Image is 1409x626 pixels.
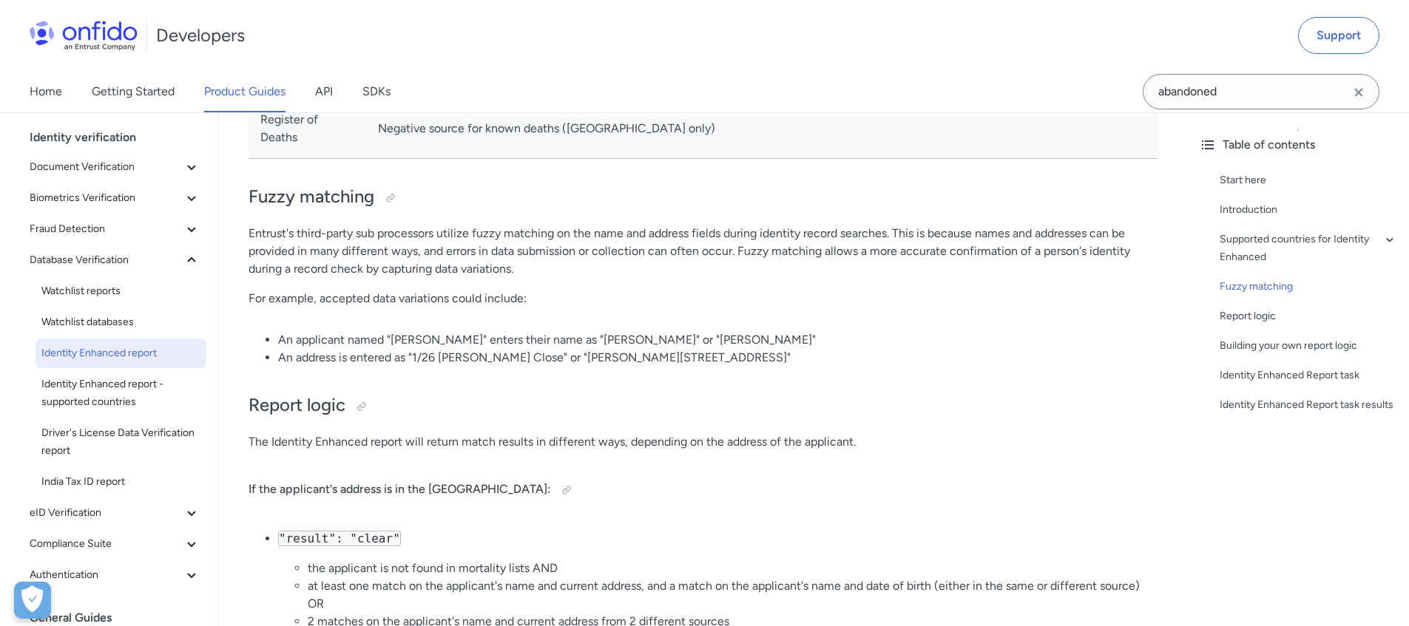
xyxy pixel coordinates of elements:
[249,478,1158,502] h4: If the applicant's address is in the [GEOGRAPHIC_DATA]:
[41,282,200,300] span: Watchlist reports
[308,577,1158,613] li: at least one match on the applicant's name and current address, and a match on the applicant's na...
[30,71,62,112] a: Home
[249,433,1158,451] p: The Identity Enhanced report will return match results in different ways, depending on the addres...
[1220,201,1397,219] a: Introduction
[30,251,183,269] span: Database Verification
[1220,278,1397,296] a: Fuzzy matching
[278,349,1158,367] li: An address is entered as "1/26 [PERSON_NAME] Close" or "[PERSON_NAME][STREET_ADDRESS]"
[249,185,1158,210] h2: Fuzzy matching
[249,99,366,159] td: Register of Deaths
[92,71,175,112] a: Getting Started
[24,245,206,275] button: Database Verification
[14,582,51,619] button: Open Preferences
[41,313,200,331] span: Watchlist databases
[30,21,138,50] img: Onfido Logo
[1220,171,1397,189] a: Start here
[1220,396,1397,414] a: Identity Enhanced Report task results
[1220,307,1397,325] a: Report logic
[30,535,183,553] span: Compliance Suite
[1298,17,1379,54] a: Support
[30,504,183,522] span: eID Verification
[308,559,1158,577] li: the applicant is not found in mortality lists AND
[36,418,206,466] a: Driver's License Data Verification report
[36,276,206,306] a: Watchlist reports
[30,566,183,584] span: Authentication
[278,331,1158,349] li: An applicant named "[PERSON_NAME]" enters their name as "[PERSON_NAME]" or "[PERSON_NAME]"
[315,71,333,112] a: API
[249,225,1158,278] p: Entrust's third-party sub processors utilize fuzzy matching on the name and address fields during...
[24,152,206,182] button: Document Verification
[14,582,51,619] div: Cookie Preferences
[249,393,1158,418] h2: Report logic
[41,375,200,411] span: Identity Enhanced report - supported countries
[24,529,206,559] button: Compliance Suite
[24,183,206,213] button: Biometrics Verification
[204,71,285,112] a: Product Guides
[366,99,1158,159] td: Negative source for known deaths ([GEOGRAPHIC_DATA] only)
[30,158,183,176] span: Document Verification
[1220,231,1397,266] a: Supported countries for Identity Enhanced
[278,531,401,546] code: "result": "clear"
[30,220,183,238] span: Fraud Detection
[1199,136,1397,154] div: Table of contents
[24,214,206,244] button: Fraud Detection
[36,370,206,417] a: Identity Enhanced report - supported countries
[249,290,1158,307] p: For example, accepted data variations could include:
[1350,84,1368,101] svg: Clear search field button
[36,338,206,368] a: Identity Enhanced report
[362,71,391,112] a: SDKs
[36,467,206,497] a: India Tax ID report
[41,344,200,362] span: Identity Enhanced report
[41,473,200,491] span: India Tax ID report
[30,123,212,152] div: Identity verification
[30,189,183,207] span: Biometrics Verification
[156,24,245,47] h1: Developers
[1220,337,1397,355] a: Building your own report logic
[1143,74,1379,109] input: Onfido search input field
[36,307,206,337] a: Watchlist databases
[24,498,206,528] button: eID Verification
[24,560,206,590] button: Authentication
[41,424,200,460] span: Driver's License Data Verification report
[1220,367,1397,384] a: Identity Enhanced Report task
